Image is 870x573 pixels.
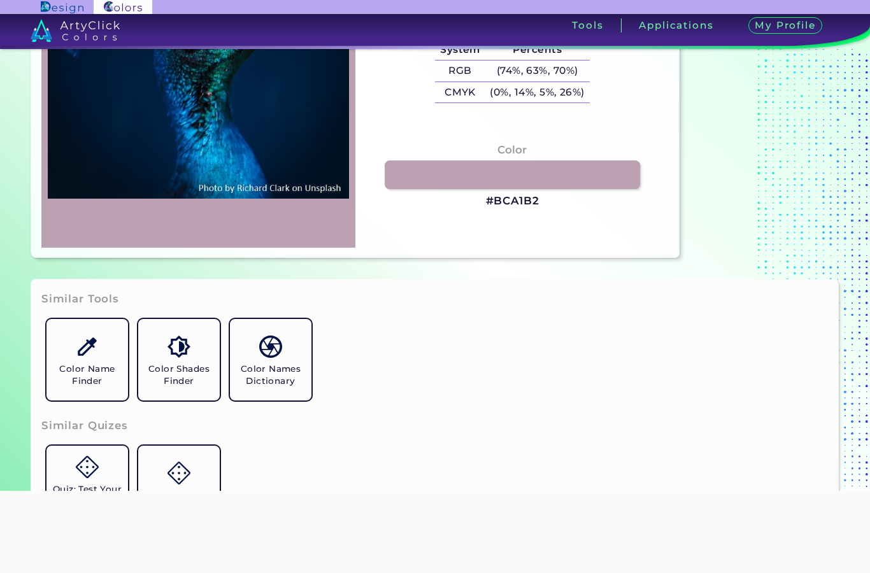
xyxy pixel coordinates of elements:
[168,336,190,358] img: icon_color_shades.svg
[31,19,120,42] img: logo_artyclick_colors_white.svg
[52,483,123,520] h5: Quiz: Test Your Color Perception
[168,462,190,484] img: icon_game.svg
[76,336,98,358] img: icon_color_name_finder.svg
[115,491,755,570] iframe: Advertisement
[41,418,128,434] h3: Similar Quizes
[235,363,306,387] h5: Color Names Dictionary
[133,441,225,532] a: Color Memory Game
[435,60,485,81] h5: RGB
[41,1,83,13] img: ArtyClick Design logo
[572,20,603,30] h3: Tools
[485,39,590,60] h5: Percents
[52,363,123,387] h5: Color Name Finder
[76,456,98,478] img: icon_game.svg
[485,82,590,103] h5: (0%, 14%, 5%, 26%)
[41,292,119,307] h3: Similar Tools
[748,17,822,34] h3: My Profile
[143,363,215,387] h5: Color Shades Finder
[225,314,317,406] a: Color Names Dictionary
[485,60,590,81] h5: (74%, 63%, 70%)
[41,441,133,532] a: Quiz: Test Your Color Perception
[133,314,225,406] a: Color Shades Finder
[259,336,282,358] img: icon_color_names_dictionary.svg
[435,82,485,103] h5: CMYK
[41,314,133,406] a: Color Name Finder
[486,194,539,209] h3: #BCA1B2
[497,141,527,159] h4: Color
[143,490,215,514] h5: Color Memory Game
[435,39,485,60] h5: System
[639,20,713,30] h3: Applications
